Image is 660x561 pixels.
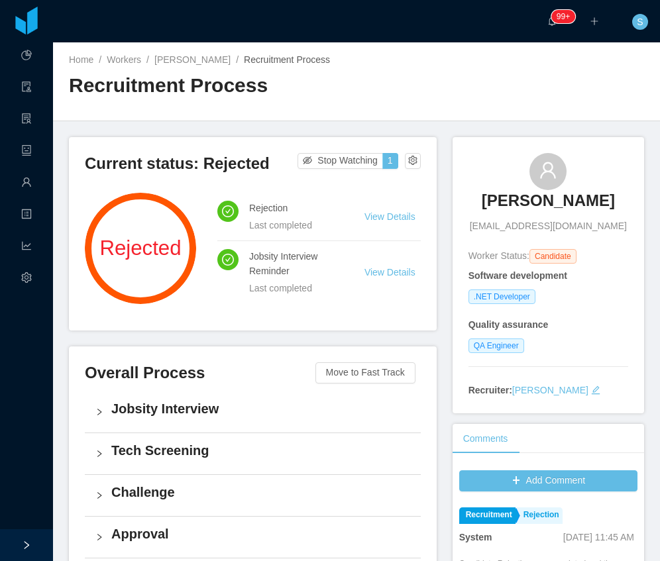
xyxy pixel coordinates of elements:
[99,54,101,65] span: /
[468,289,535,304] span: .NET Developer
[85,475,421,516] div: icon: rightChallenge
[222,205,234,217] i: icon: check-circle
[563,532,634,542] span: [DATE] 11:45 AM
[146,54,149,65] span: /
[236,54,239,65] span: /
[95,491,103,499] i: icon: right
[539,161,557,179] i: icon: user
[111,483,410,501] h4: Challenge
[85,362,315,383] h3: Overall Process
[111,399,410,418] h4: Jobsity Interview
[547,17,557,26] i: icon: bell
[21,74,32,102] a: icon: audit
[95,533,103,541] i: icon: right
[468,270,567,281] strong: Software development
[468,250,529,261] span: Worker Status:
[529,249,577,264] span: Candidate
[154,54,231,65] a: [PERSON_NAME]
[222,254,234,266] i: icon: check-circle
[85,517,421,558] div: icon: rightApproval
[244,54,330,65] span: Recruitment Process
[298,153,383,169] button: icon: eye-invisibleStop Watching
[459,470,637,491] button: icon: plusAdd Comment
[470,219,627,233] span: [EMAIL_ADDRESS][DOMAIN_NAME]
[95,408,103,416] i: icon: right
[85,391,421,433] div: icon: rightJobsity Interview
[315,362,415,383] button: Move to Fast Track
[21,170,32,197] a: icon: user
[468,319,549,330] strong: Quality assurance
[21,266,32,293] i: icon: setting
[482,190,615,219] a: [PERSON_NAME]
[95,450,103,458] i: icon: right
[512,385,588,395] a: [PERSON_NAME]
[405,153,421,169] button: icon: setting
[21,42,32,70] a: icon: pie-chart
[382,153,398,169] button: 1
[364,267,415,278] a: View Details
[249,249,333,278] h4: Jobsity Interview Reminder
[111,441,410,460] h4: Tech Screening
[459,507,516,524] a: Recruitment
[21,234,32,261] i: icon: line-chart
[111,525,410,543] h4: Approval
[468,338,524,353] span: QA Engineer
[551,10,575,23] sup: 1213
[21,201,32,229] a: icon: profile
[21,107,32,134] i: icon: solution
[85,153,298,174] h3: Current status: Rejected
[69,54,93,65] a: Home
[107,54,141,65] a: Workers
[637,14,643,30] span: S
[21,138,32,166] a: icon: robot
[517,507,563,524] a: Rejection
[459,532,492,542] strong: System
[249,281,333,295] div: Last completed
[591,385,600,395] i: icon: edit
[364,211,415,222] a: View Details
[249,201,333,215] h4: Rejection
[468,385,512,395] strong: Recruiter:
[249,218,333,232] div: Last completed
[85,238,196,258] span: Rejected
[453,424,519,454] div: Comments
[69,72,357,99] h2: Recruitment Process
[482,190,615,211] h3: [PERSON_NAME]
[85,433,421,474] div: icon: rightTech Screening
[590,17,599,26] i: icon: plus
